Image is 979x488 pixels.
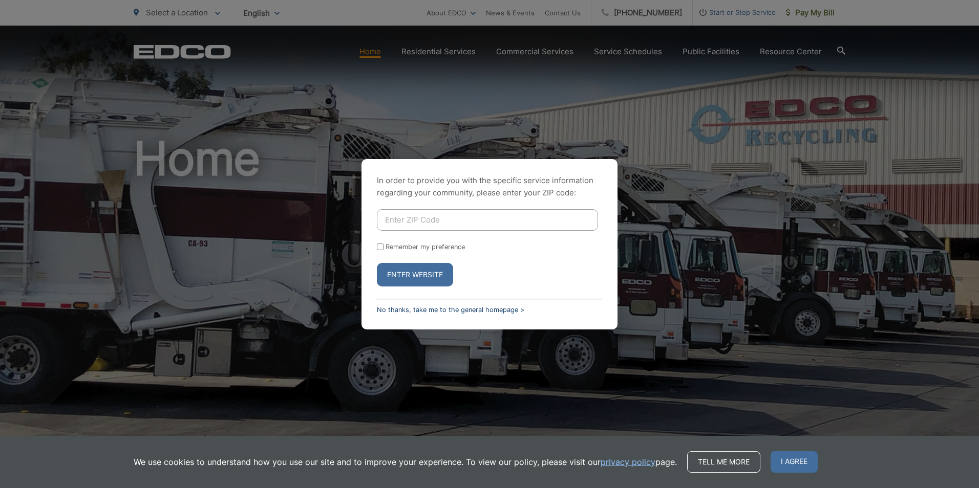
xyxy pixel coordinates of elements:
p: We use cookies to understand how you use our site and to improve your experience. To view our pol... [134,456,677,468]
input: Enter ZIP Code [377,209,598,231]
span: I agree [771,451,818,473]
a: privacy policy [601,456,655,468]
a: Tell me more [687,451,760,473]
button: Enter Website [377,263,453,286]
label: Remember my preference [386,243,465,251]
a: No thanks, take me to the general homepage > [377,306,524,314]
p: In order to provide you with the specific service information regarding your community, please en... [377,174,602,199]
